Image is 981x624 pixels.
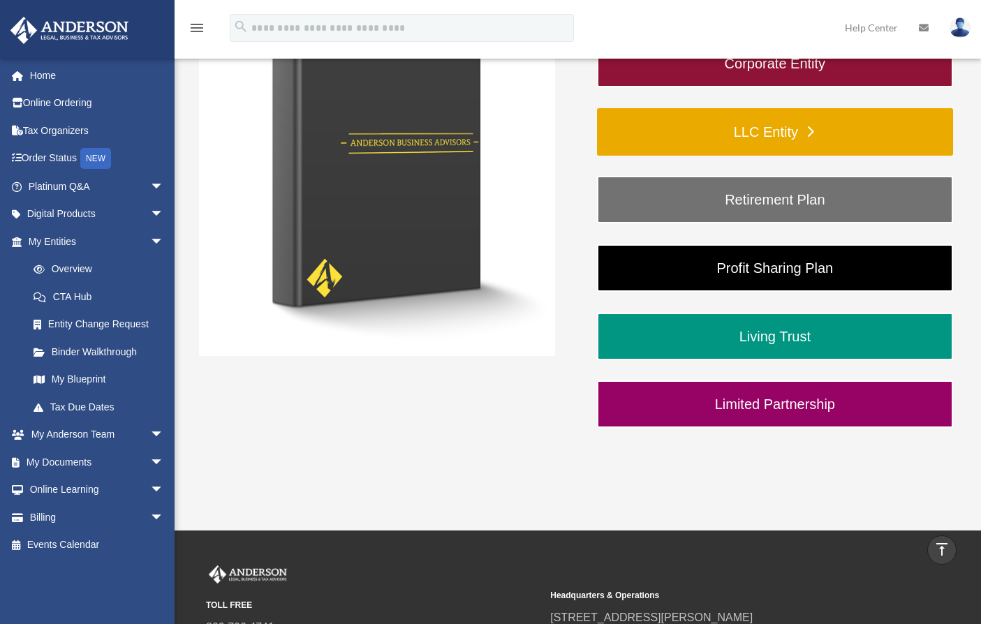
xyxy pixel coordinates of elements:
i: vertical_align_top [934,541,950,558]
span: arrow_drop_down [150,200,178,229]
a: My Blueprint [20,366,185,394]
span: arrow_drop_down [150,476,178,505]
a: Corporate Entity [597,40,953,87]
a: Tax Due Dates [20,393,185,421]
a: Digital Productsarrow_drop_down [10,200,185,228]
a: Tax Organizers [10,117,185,144]
a: CTA Hub [20,283,185,311]
a: My Entitiesarrow_drop_down [10,228,185,255]
a: Living Trust [597,313,953,360]
a: Platinum Q&Aarrow_drop_down [10,172,185,200]
a: menu [189,24,205,36]
a: My Anderson Teamarrow_drop_down [10,421,185,449]
a: Retirement Plan [597,176,953,223]
a: LLC Entity [597,108,953,156]
a: vertical_align_top [927,535,957,565]
i: menu [189,20,205,36]
a: Events Calendar [10,531,185,559]
img: User Pic [950,17,971,38]
a: Order StatusNEW [10,144,185,173]
span: arrow_drop_down [150,228,178,256]
a: Profit Sharing Plan [597,244,953,292]
i: search [233,19,249,34]
img: Anderson Advisors Platinum Portal [206,565,290,584]
small: Headquarters & Operations [550,588,885,603]
a: Binder Walkthrough [20,338,178,366]
a: Limited Partnership [597,380,953,428]
a: Online Learningarrow_drop_down [10,476,185,504]
a: Online Ordering [10,89,185,117]
a: Entity Change Request [20,311,185,339]
span: arrow_drop_down [150,503,178,532]
small: TOLL FREE [206,598,540,613]
span: arrow_drop_down [150,421,178,450]
span: arrow_drop_down [150,172,178,201]
div: NEW [80,148,111,169]
a: Billingarrow_drop_down [10,503,185,531]
a: [STREET_ADDRESS][PERSON_NAME] [550,611,753,623]
a: Overview [20,255,185,283]
img: Anderson Advisors Platinum Portal [6,17,133,44]
span: arrow_drop_down [150,448,178,477]
a: My Documentsarrow_drop_down [10,448,185,476]
a: Home [10,61,185,89]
